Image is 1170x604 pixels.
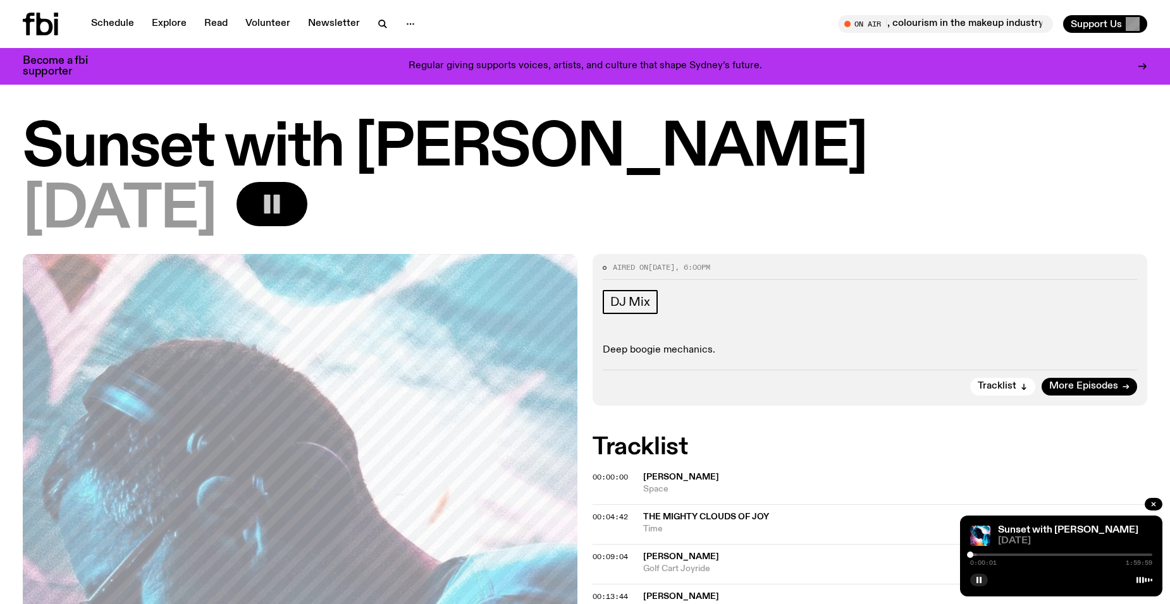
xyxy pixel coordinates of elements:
img: Simon Caldwell stands side on, looking downwards. He has headphones on. Behind him is a brightly ... [970,526,990,546]
span: The Mighty Clouds Of Joy [643,512,769,521]
span: [PERSON_NAME] [643,473,719,481]
a: DJ Mix [603,290,658,314]
button: 00:09:04 [593,553,628,560]
span: 00:00:00 [593,472,628,482]
p: Regular giving supports voices, artists, and culture that shape Sydney’s future. [409,61,762,72]
button: On AirBackchat / Racism at the Bendigo Writers Festival, colourism in the makeup industry, and a ... [838,15,1053,33]
a: Explore [144,15,194,33]
a: Read [197,15,235,33]
span: 0:00:01 [970,560,997,566]
span: Golf Cart Joyride [643,563,1147,575]
span: DJ Mix [610,295,650,309]
span: 00:13:44 [593,591,628,601]
button: Support Us [1063,15,1147,33]
button: 00:13:44 [593,593,628,600]
span: [DATE] [998,536,1152,546]
button: 00:00:00 [593,474,628,481]
span: Support Us [1071,18,1122,30]
a: Schedule [83,15,142,33]
h1: Sunset with [PERSON_NAME] [23,120,1147,177]
button: 00:04:42 [593,514,628,521]
p: Deep boogie mechanics. [603,344,1137,356]
span: Space [643,483,1147,495]
span: , 6:00pm [675,262,710,272]
a: Newsletter [300,15,367,33]
span: 00:04:42 [593,512,628,522]
button: Tracklist [970,378,1035,396]
span: [DATE] [648,262,675,272]
span: Time [643,523,1147,535]
h3: Become a fbi supporter [23,56,104,77]
span: More Episodes [1049,382,1118,391]
h2: Tracklist [593,436,1147,459]
span: Aired on [613,262,648,272]
a: Sunset with [PERSON_NAME] [998,525,1138,535]
span: [PERSON_NAME] [643,552,719,561]
span: Tracklist [978,382,1016,391]
span: [PERSON_NAME] [643,592,719,601]
a: More Episodes [1042,378,1137,396]
span: 00:09:04 [593,552,628,562]
span: 1:59:59 [1126,560,1152,566]
a: Volunteer [238,15,298,33]
span: [DATE] [23,182,216,239]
